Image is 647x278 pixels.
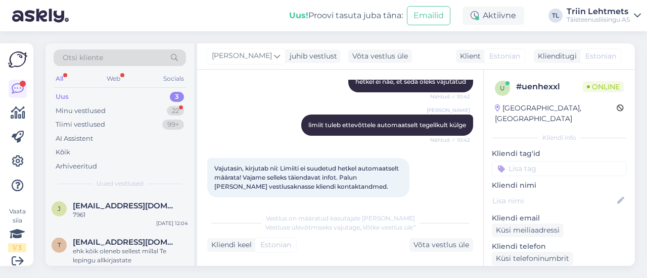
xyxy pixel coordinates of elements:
[583,81,624,92] span: Online
[56,134,93,144] div: AI Assistent
[567,8,641,24] a: Triin LehtmetsTäisteenusliisingu AS
[158,265,188,272] div: [DATE] 11:52
[97,179,144,188] span: Uued vestlused
[430,93,470,100] span: Nähtud ✓ 10:42
[210,198,248,205] span: 10:49
[548,9,563,23] div: TL
[73,238,178,247] span: treskanor.ou@gmail.com
[492,224,564,237] div: Küsi meiliaadressi
[214,164,400,190] span: Vajutasin, kirjutab nii: Limiiti ei suudetud hetkel automaatselt määrata! Vajame selleks täiendav...
[8,243,26,252] div: 1 / 3
[492,241,627,252] p: Kliendi telefon
[54,72,65,85] div: All
[286,51,337,62] div: juhib vestlust
[105,72,122,85] div: Web
[355,78,466,85] span: hetkel ei näe, et seda oleks vajutatud
[212,50,272,62] span: [PERSON_NAME]
[308,121,466,129] span: limiit tuleb ettevõttele automaatselt tegelikult külge
[63,52,103,63] span: Otsi kliente
[162,120,184,130] div: 99+
[500,84,505,92] span: u
[161,72,186,85] div: Socials
[585,51,616,62] span: Estonian
[492,180,627,191] p: Kliendi nimi
[534,51,577,62] div: Klienditugi
[58,205,61,212] span: j
[409,238,473,252] div: Võta vestlus üle
[207,240,252,250] div: Kliendi keel
[56,147,70,157] div: Kõik
[567,16,630,24] div: Täisteenusliisingu AS
[360,224,415,231] i: „Võtke vestlus üle”
[73,201,178,210] span: jevgenija.miloserdova@tele2.com
[567,8,630,16] div: Triin Lehtmets
[73,247,188,265] div: ehk kõik oleneb sellest millal Te lepingu allkirjastate
[8,51,27,68] img: Askly Logo
[492,161,627,176] input: Lisa tag
[516,81,583,93] div: # uenhexxl
[492,195,615,206] input: Lisa nimi
[489,51,520,62] span: Estonian
[289,10,403,22] div: Proovi tasuta juba täna:
[156,219,188,227] div: [DATE] 12:04
[495,103,617,124] div: [GEOGRAPHIC_DATA], [GEOGRAPHIC_DATA]
[8,207,26,252] div: Vaata siia
[492,133,627,142] div: Kliendi info
[56,106,106,116] div: Minu vestlused
[56,92,69,102] div: Uus
[266,214,415,222] span: Vestlus on määratud kasutajale [PERSON_NAME]
[170,92,184,102] div: 3
[407,6,450,25] button: Emailid
[492,148,627,159] p: Kliendi tag'id
[427,106,470,114] span: [PERSON_NAME]
[348,49,412,63] div: Võta vestlus üle
[463,7,524,25] div: Aktiivne
[56,120,105,130] div: Tiimi vestlused
[73,210,188,219] div: 7961
[492,213,627,224] p: Kliendi email
[456,51,481,62] div: Klient
[56,161,97,172] div: Arhiveeritud
[58,241,61,249] span: t
[289,11,308,20] b: Uus!
[167,106,184,116] div: 22
[260,240,291,250] span: Estonian
[430,136,470,144] span: Nähtud ✓ 10:42
[265,224,415,231] span: Vestluse ülevõtmiseks vajutage
[492,252,573,265] div: Küsi telefoninumbrit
